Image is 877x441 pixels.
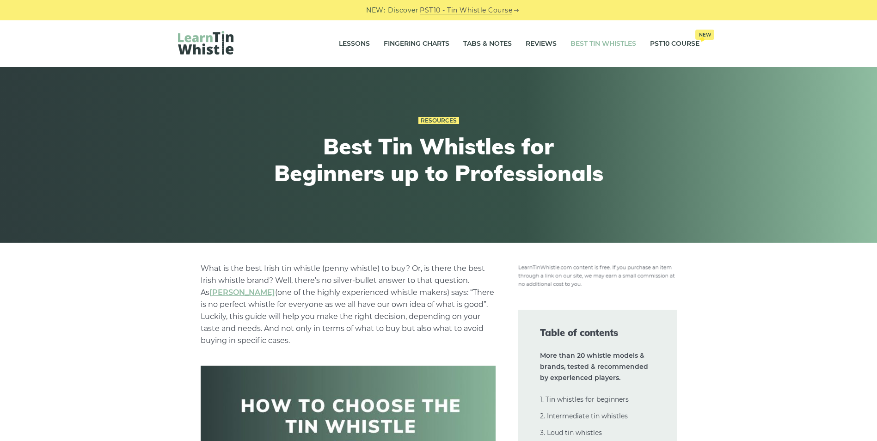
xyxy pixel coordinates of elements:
[384,32,449,55] a: Fingering Charts
[339,32,370,55] a: Lessons
[518,263,677,288] img: disclosure
[540,429,602,437] a: 3. Loud tin whistles
[570,32,636,55] a: Best Tin Whistles
[540,326,655,339] span: Table of contents
[540,395,629,404] a: 1. Tin whistles for beginners
[209,288,275,297] a: undefined (opens in a new tab)
[540,351,648,382] strong: More than 20 whistle models & brands, tested & recommended by experienced players.
[201,263,496,347] p: What is the best Irish tin whistle (penny whistle) to buy? Or, is there the best Irish whistle br...
[695,30,714,40] span: New
[178,31,233,55] img: LearnTinWhistle.com
[526,32,557,55] a: Reviews
[540,412,628,420] a: 2. Intermediate tin whistles
[269,133,609,186] h1: Best Tin Whistles for Beginners up to Professionals
[418,117,459,124] a: Resources
[463,32,512,55] a: Tabs & Notes
[650,32,699,55] a: PST10 CourseNew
